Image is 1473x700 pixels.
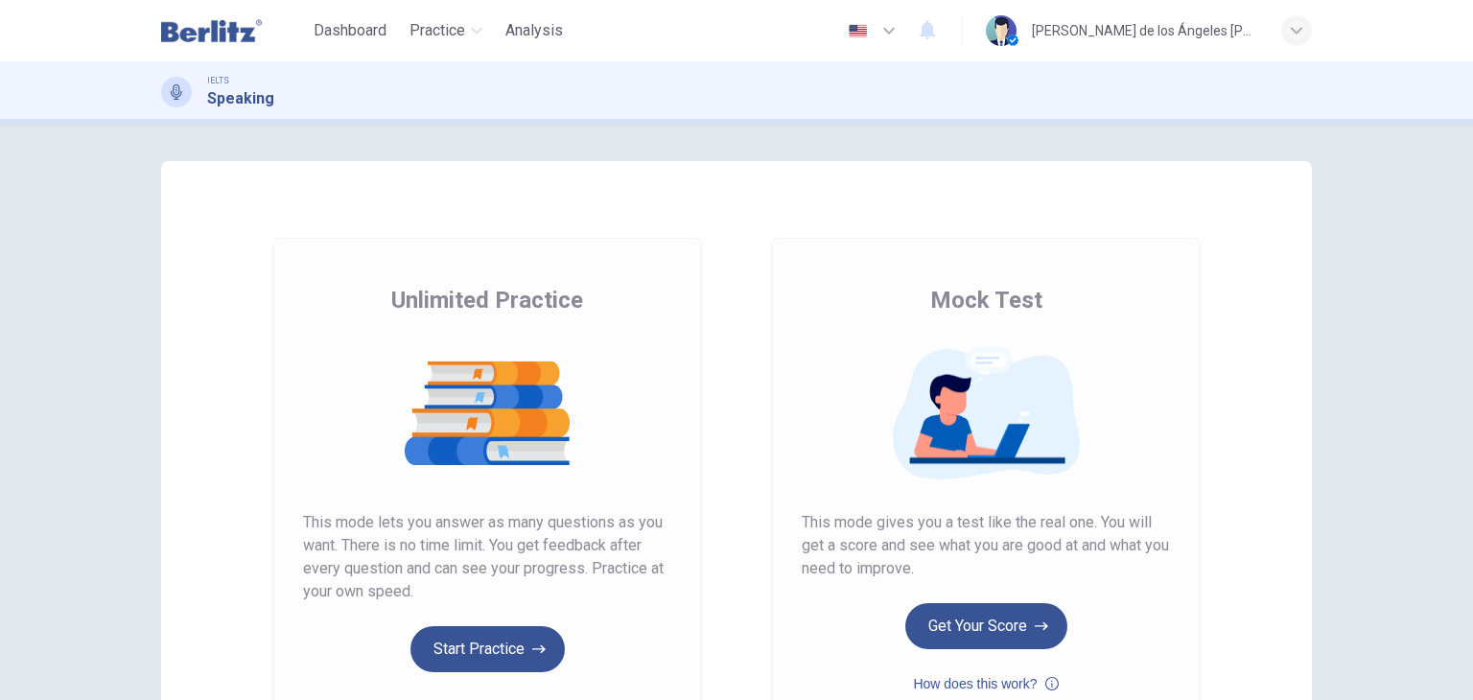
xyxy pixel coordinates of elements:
[161,12,306,50] a: Berlitz Latam logo
[930,285,1042,315] span: Mock Test
[314,19,386,42] span: Dashboard
[802,511,1170,580] span: This mode gives you a test like the real one. You will get a score and see what you are good at a...
[913,672,1058,695] button: How does this work?
[410,626,565,672] button: Start Practice
[905,603,1067,649] button: Get Your Score
[986,15,1017,46] img: Profile picture
[306,13,394,48] button: Dashboard
[391,285,583,315] span: Unlimited Practice
[207,74,229,87] span: IELTS
[402,13,490,48] button: Practice
[498,13,571,48] button: Analysis
[846,24,870,38] img: en
[505,19,563,42] span: Analysis
[1032,19,1258,42] div: [PERSON_NAME] de los Ángeles [PERSON_NAME]
[409,19,465,42] span: Practice
[161,12,262,50] img: Berlitz Latam logo
[207,87,274,110] h1: Speaking
[303,511,671,603] span: This mode lets you answer as many questions as you want. There is no time limit. You get feedback...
